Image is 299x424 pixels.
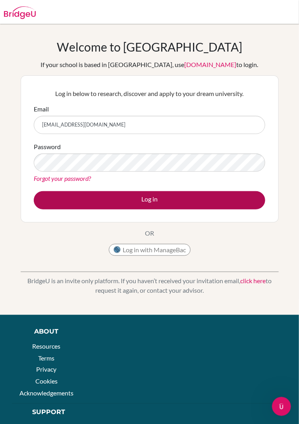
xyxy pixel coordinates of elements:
[57,40,242,54] h1: Welcome to [GEOGRAPHIC_DATA]
[38,354,54,362] a: Terms
[145,228,154,238] p: OR
[34,191,265,209] button: Log in
[272,397,291,416] iframe: Intercom live chat
[34,89,265,98] p: Log in below to research, discover and apply to your dream university.
[185,61,237,68] a: [DOMAIN_NAME]
[109,244,191,256] button: Log in with ManageBac
[35,378,58,385] a: Cookies
[34,175,91,182] a: Forgot your password?
[34,142,61,152] label: Password
[32,342,60,350] a: Resources
[24,408,74,417] div: Support
[34,104,49,114] label: Email
[21,276,279,295] p: BridgeU is an invite only platform. If you haven’t received your invitation email, to request it ...
[18,327,75,336] div: About
[240,277,266,284] a: click here
[4,6,36,19] img: Bridge-U
[36,366,56,373] a: Privacy
[19,389,73,397] a: Acknowledgements
[41,60,258,69] div: If your school is based in [GEOGRAPHIC_DATA], use to login.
